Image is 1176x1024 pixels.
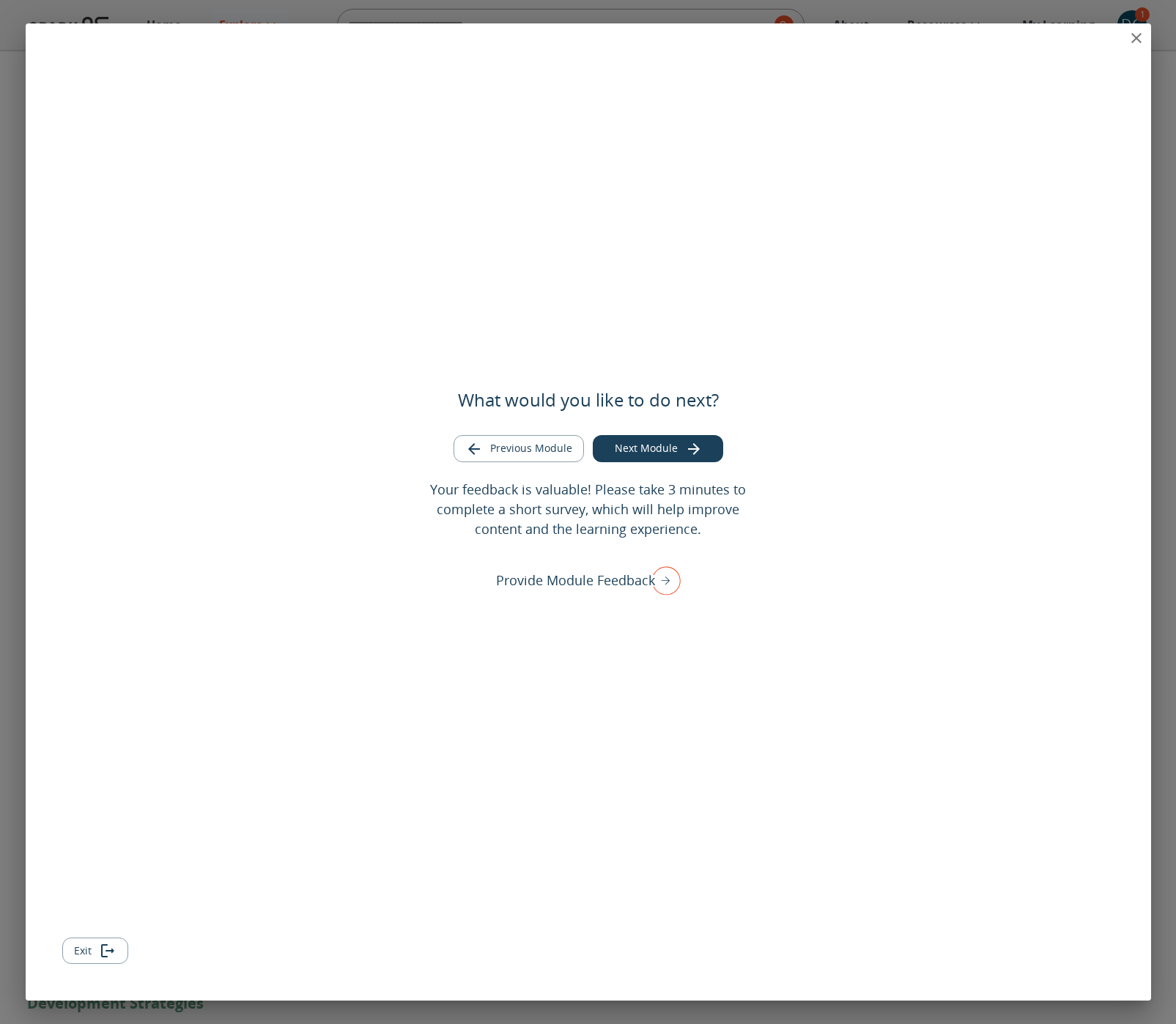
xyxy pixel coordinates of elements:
h5: What would you like to do next? [458,388,719,412]
button: Exit module [62,938,128,965]
p: Your feedback is valuable! Please take 3 minutes to complete a short survey, which will help impr... [419,480,757,539]
img: right arrow [644,561,681,599]
p: Provide Module Feedback [496,571,655,590]
button: close [1122,23,1151,53]
button: Go to previous module [454,435,584,462]
div: Provide Module Feedback [496,561,681,599]
button: Go to next module [593,435,723,462]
